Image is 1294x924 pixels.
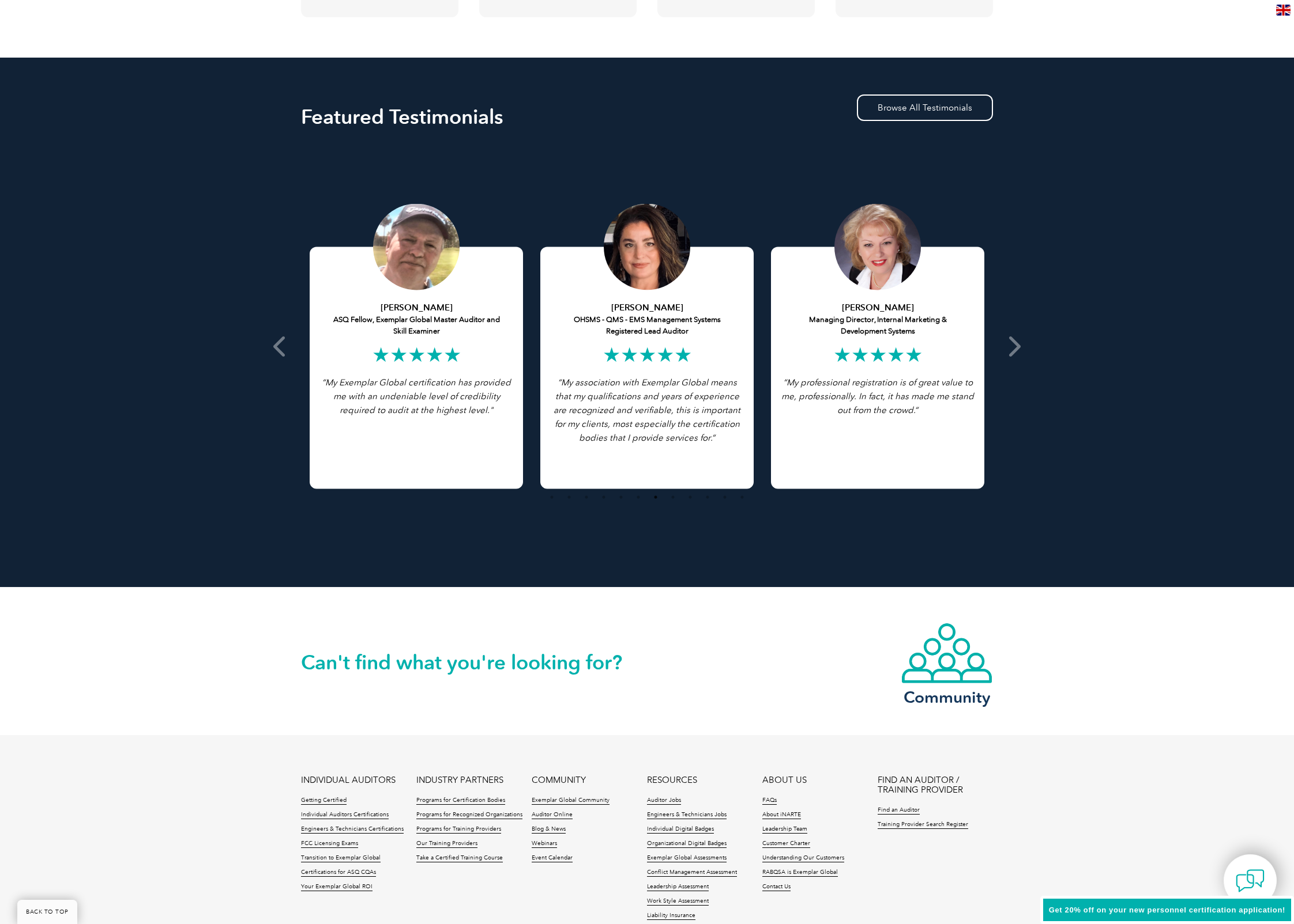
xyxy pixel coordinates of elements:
[301,811,389,819] a: Individual Auditors Certifications
[762,775,807,785] a: ABOUT US
[762,869,838,877] a: RABQSA is Exemplar Global
[702,491,713,503] button: 10 of 4
[416,840,477,848] a: Our Training Providers
[667,491,679,503] button: 8 of 4
[736,491,748,503] button: 12 of 4
[633,491,644,503] button: 6 of 4
[318,302,514,337] h5: ASQ Fellow, Exemplar Global Master Auditor and Skill Examiner
[301,797,347,805] a: Getting Certified
[647,811,727,819] a: Engineers & Technicians Jobs
[647,854,727,862] a: Exemplar Global Assessments
[532,840,557,848] a: Webinars
[780,346,976,364] h2: ★★★★★
[381,302,453,313] strong: [PERSON_NAME]
[762,883,791,891] a: Contact Us
[615,491,627,503] button: 5 of 4
[762,797,777,805] a: FAQs
[647,825,714,834] a: Individual Digital Badges
[878,775,993,795] a: FIND AN AUDITOR / TRAINING PROVIDER
[554,377,740,443] i: “My association with Exemplar Global means that my qualifications and years of experience are rec...
[563,491,575,503] button: 2 of 4
[650,491,661,503] button: 7 of 4
[780,302,976,337] h5: Managing Director, Internal Marketing & Development Systems
[901,622,993,684] img: icon-community.webp
[532,811,573,819] a: Auditor Online
[416,797,505,805] a: Programs for Certification Bodies
[647,883,709,891] a: Leadership Assessment
[842,302,914,313] strong: [PERSON_NAME]
[647,912,695,920] a: Liability Insurance
[878,806,920,815] a: Find an Auditor
[301,840,358,848] a: FCC Licensing Exams
[301,775,396,785] a: INDIVIDUAL AUDITORS
[532,797,610,805] a: Exemplar Global Community
[17,900,77,924] a: BACK TO TOP
[416,775,503,785] a: INDUSTRY PARTNERS
[781,377,974,415] i: My professional registration is of great value to me, professionally. In fact, it has made me sta...
[878,821,968,829] a: Training Provider Search Register
[546,491,558,503] button: 1 of 4
[549,302,745,337] h5: OHSMS - QMS - EMS Management Systems Registered Lead Auditor
[762,854,844,862] a: Understanding Our Customers
[647,775,697,785] a: RESOURCES
[598,491,610,503] button: 4 of 4
[549,346,745,364] h2: ★★★★★
[1049,906,1285,914] span: Get 20% off on your new personnel certification application!
[647,898,709,906] a: Work Style Assessment
[647,797,681,805] a: Auditor Jobs
[532,825,566,834] a: Blog & News
[301,108,993,126] h2: Featured Testimonials
[1276,5,1291,16] img: en
[416,811,522,819] a: Programs for Recognized Organizations
[301,854,381,862] a: Transition to Exemplar Global
[647,869,737,877] a: Conflict Management Assessment
[857,94,993,121] a: Browse All Testimonials
[318,346,514,364] h2: ★★★★★
[783,377,787,388] em: “
[762,840,810,848] a: Customer Charter
[581,491,592,503] button: 3 of 4
[532,854,573,862] a: Event Calendar
[301,869,376,877] a: Certifications for ASQ CQAs
[647,840,727,848] a: Organizational Digital Badges
[684,491,696,503] button: 9 of 4
[416,854,503,862] a: Take a Certified Training Course
[1236,866,1265,895] img: contact-chat.png
[322,377,511,415] i: “My Exemplar Global certification has provided me with an undeniable level of credibility require...
[532,775,586,785] a: COMMUNITY
[901,622,993,705] a: Community
[301,825,404,834] a: Engineers & Technicians Certifications
[301,883,373,891] a: Your Exemplar Global ROI
[901,690,993,705] h3: Community
[416,825,501,834] a: Programs for Training Providers
[719,491,731,503] button: 11 of 4
[762,811,801,819] a: About iNARTE
[611,302,683,313] strong: [PERSON_NAME]
[762,825,807,834] a: Leadership Team
[301,653,647,672] h2: Can't find what you're looking for?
